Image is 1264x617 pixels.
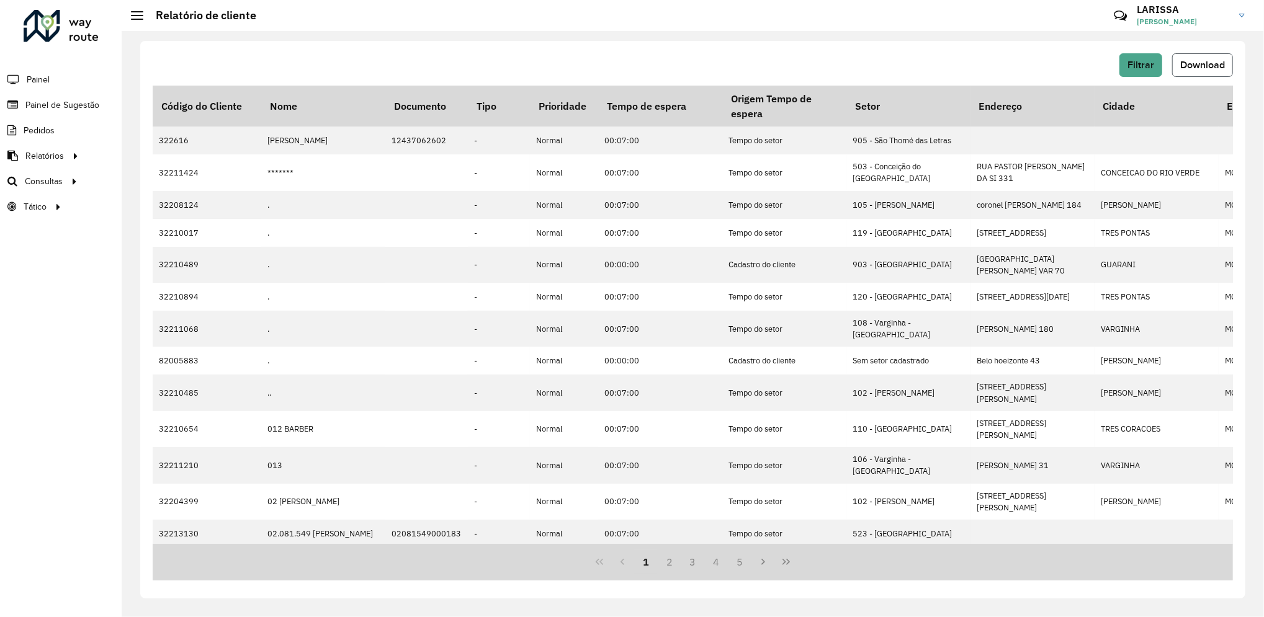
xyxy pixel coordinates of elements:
td: Normal [530,247,598,283]
td: 120 - [GEOGRAPHIC_DATA] [846,283,970,311]
td: . [261,191,385,219]
td: 00:07:00 [598,154,722,190]
td: Tempo do setor [722,520,846,548]
td: . [261,283,385,311]
td: Tempo do setor [722,283,846,311]
td: 32210654 [153,411,261,447]
td: 503 - Conceição do [GEOGRAPHIC_DATA] [846,154,970,190]
button: 2 [658,550,681,574]
h3: LARISSA [1137,4,1230,16]
td: 013 [261,447,385,483]
td: . [261,347,385,375]
td: Normal [530,191,598,219]
th: Tipo [468,86,530,127]
td: Cadastro do cliente [722,347,846,375]
td: 105 - [PERSON_NAME] [846,191,970,219]
td: .. [261,375,385,411]
td: Normal [530,219,598,247]
td: Tempo do setor [722,219,846,247]
th: Origem Tempo de espera [722,86,846,127]
td: 32211068 [153,311,261,347]
td: [PERSON_NAME] [1095,375,1219,411]
button: 4 [704,550,728,574]
td: 106 - Varginha - [GEOGRAPHIC_DATA] [846,447,970,483]
td: - [468,247,530,283]
td: 00:07:00 [598,191,722,219]
td: [PERSON_NAME] 180 [970,311,1095,347]
td: Tempo do setor [722,154,846,190]
span: Tático [24,200,47,213]
td: 00:07:00 [598,447,722,483]
td: [PERSON_NAME] [261,127,385,154]
td: [PERSON_NAME] 31 [970,447,1095,483]
h2: Relatório de cliente [143,9,256,22]
td: Tempo do setor [722,447,846,483]
td: 903 - [GEOGRAPHIC_DATA] [846,247,970,283]
th: Documento [385,86,468,127]
span: Relatórios [25,149,64,162]
td: Tempo do setor [722,191,846,219]
td: . [261,311,385,347]
td: 322616 [153,127,261,154]
td: 00:00:00 [598,247,722,283]
td: Normal [530,311,598,347]
td: VARGINHA [1095,447,1219,483]
td: Normal [530,375,598,411]
td: 12437062602 [385,127,468,154]
td: 32210017 [153,219,261,247]
td: 32210489 [153,247,261,283]
td: [PERSON_NAME] [1095,347,1219,375]
td: TRES PONTAS [1095,219,1219,247]
td: 02 [PERSON_NAME] [261,484,385,520]
td: 00:07:00 [598,375,722,411]
th: Nome [261,86,385,127]
td: 00:07:00 [598,283,722,311]
td: - [468,347,530,375]
span: Consultas [25,175,63,188]
span: Painel [27,73,50,86]
button: 3 [681,550,705,574]
td: Normal [530,127,598,154]
td: 00:07:00 [598,127,722,154]
td: [GEOGRAPHIC_DATA][PERSON_NAME] VAR 70 [970,247,1095,283]
td: 00:07:00 [598,411,722,447]
button: 5 [728,550,751,574]
span: Painel de Sugestão [25,99,99,112]
td: 102 - [PERSON_NAME] [846,484,970,520]
td: Normal [530,411,598,447]
td: Tempo do setor [722,411,846,447]
td: 32213130 [153,520,261,548]
td: VARGINHA [1095,311,1219,347]
td: Tempo do setor [722,375,846,411]
td: Sem setor cadastrado [846,347,970,375]
td: CONCEICAO DO RIO VERDE [1095,154,1219,190]
td: 00:07:00 [598,520,722,548]
td: 119 - [GEOGRAPHIC_DATA] [846,219,970,247]
button: 1 [634,550,658,574]
td: 02.081.549 [PERSON_NAME] [261,520,385,548]
td: - [468,283,530,311]
td: 32210485 [153,375,261,411]
td: coronel [PERSON_NAME] 184 [970,191,1095,219]
td: 32210894 [153,283,261,311]
td: Normal [530,520,598,548]
td: TRES PONTAS [1095,283,1219,311]
button: Next Page [751,550,775,574]
a: Contato Rápido [1107,2,1134,29]
td: 00:00:00 [598,347,722,375]
td: - [468,219,530,247]
span: Download [1180,60,1225,70]
td: Normal [530,347,598,375]
td: [PERSON_NAME] [1095,484,1219,520]
td: [STREET_ADDRESS][PERSON_NAME] [970,484,1095,520]
th: Tempo de espera [598,86,722,127]
td: - [468,484,530,520]
td: Normal [530,484,598,520]
td: [STREET_ADDRESS] [970,219,1095,247]
td: 012 BARBER [261,411,385,447]
td: [STREET_ADDRESS][PERSON_NAME] [970,411,1095,447]
td: 905 - São Thomé das Letras [846,127,970,154]
th: Cidade [1095,86,1219,127]
td: [PERSON_NAME] [1095,191,1219,219]
th: Setor [846,86,970,127]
